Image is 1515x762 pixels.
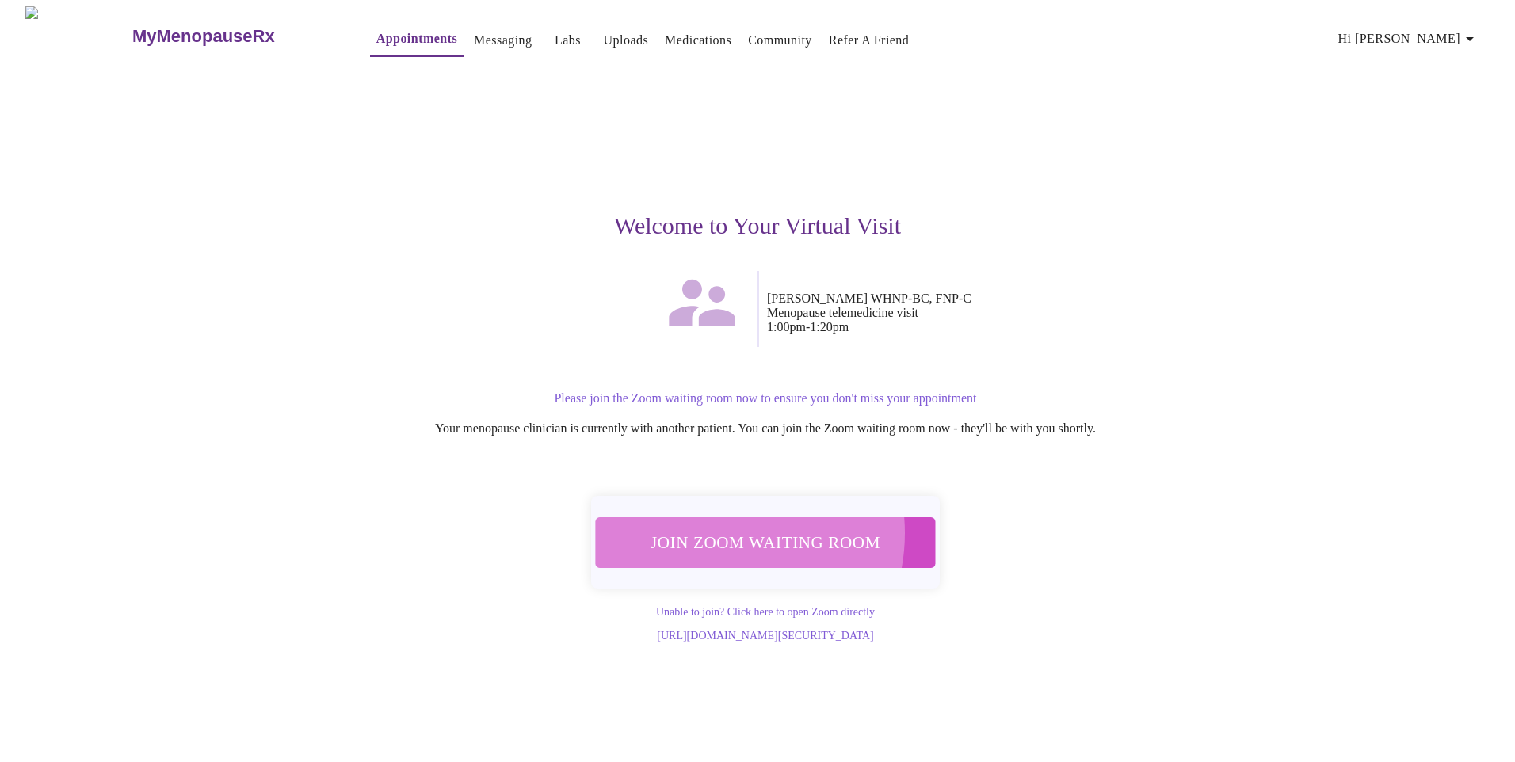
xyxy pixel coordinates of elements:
a: Appointments [376,28,457,50]
a: Refer a Friend [829,29,910,51]
button: Appointments [370,23,464,57]
button: Hi [PERSON_NAME] [1332,23,1486,55]
button: Community [742,25,819,56]
p: Your menopause clinician is currently with another patient. You can join the Zoom waiting room no... [285,421,1246,436]
span: Hi [PERSON_NAME] [1338,28,1479,50]
button: Messaging [467,25,538,56]
a: Uploads [604,29,649,51]
span: Join Zoom Waiting Room [616,528,914,557]
a: Community [748,29,812,51]
a: Messaging [474,29,532,51]
h3: MyMenopauseRx [132,26,275,47]
a: [URL][DOMAIN_NAME][SECURITY_DATA] [657,630,873,642]
button: Join Zoom Waiting Room [596,517,936,567]
button: Refer a Friend [822,25,916,56]
p: Please join the Zoom waiting room now to ensure you don't miss your appointment [285,391,1246,406]
a: MyMenopauseRx [130,9,338,64]
a: Labs [555,29,581,51]
a: Medications [665,29,731,51]
img: MyMenopauseRx Logo [25,6,130,66]
button: Labs [543,25,593,56]
h3: Welcome to Your Virtual Visit [269,212,1246,239]
p: [PERSON_NAME] WHNP-BC, FNP-C Menopause telemedicine visit 1:00pm - 1:20pm [767,291,1246,334]
button: Uploads [597,25,655,56]
button: Medications [658,25,738,56]
a: Unable to join? Click here to open Zoom directly [656,606,875,618]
